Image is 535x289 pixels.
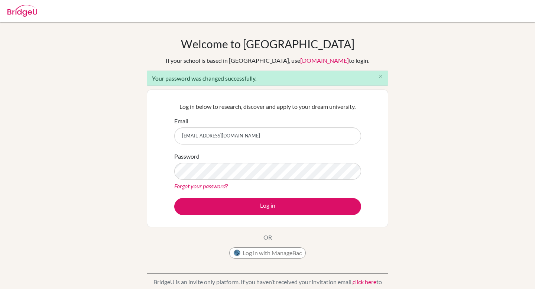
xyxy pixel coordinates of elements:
[373,71,388,82] button: Close
[166,56,369,65] div: If your school is based in [GEOGRAPHIC_DATA], use to login.
[174,152,200,161] label: Password
[7,5,37,17] img: Bridge-U
[147,71,388,86] div: Your password was changed successfully.
[353,278,376,285] a: click here
[181,37,354,51] h1: Welcome to [GEOGRAPHIC_DATA]
[378,74,383,79] i: close
[174,198,361,215] button: Log in
[174,117,188,126] label: Email
[229,247,306,259] button: Log in with ManageBac
[174,182,228,189] a: Forgot your password?
[174,102,361,111] p: Log in below to research, discover and apply to your dream university.
[300,57,349,64] a: [DOMAIN_NAME]
[263,233,272,242] p: OR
